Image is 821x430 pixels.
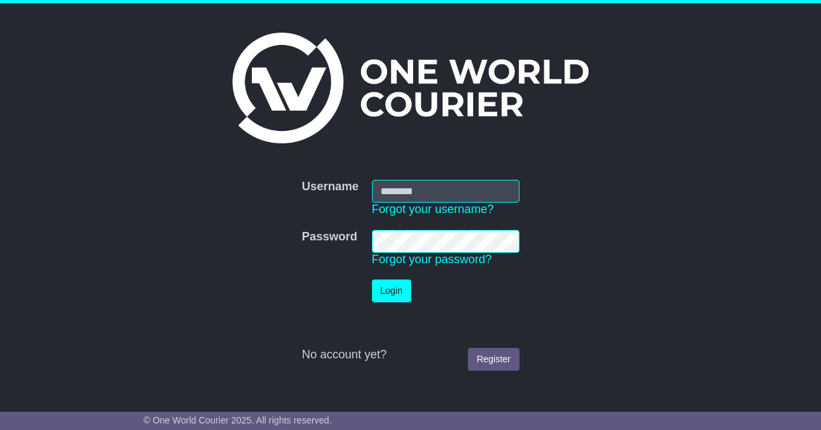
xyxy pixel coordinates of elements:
[302,180,358,194] label: Username
[144,415,332,425] span: © One World Courier 2025. All rights reserved.
[302,230,357,244] label: Password
[468,348,519,371] a: Register
[232,33,589,143] img: One World
[302,348,519,362] div: No account yet?
[372,279,411,302] button: Login
[372,203,494,216] a: Forgot your username?
[372,253,492,266] a: Forgot your password?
